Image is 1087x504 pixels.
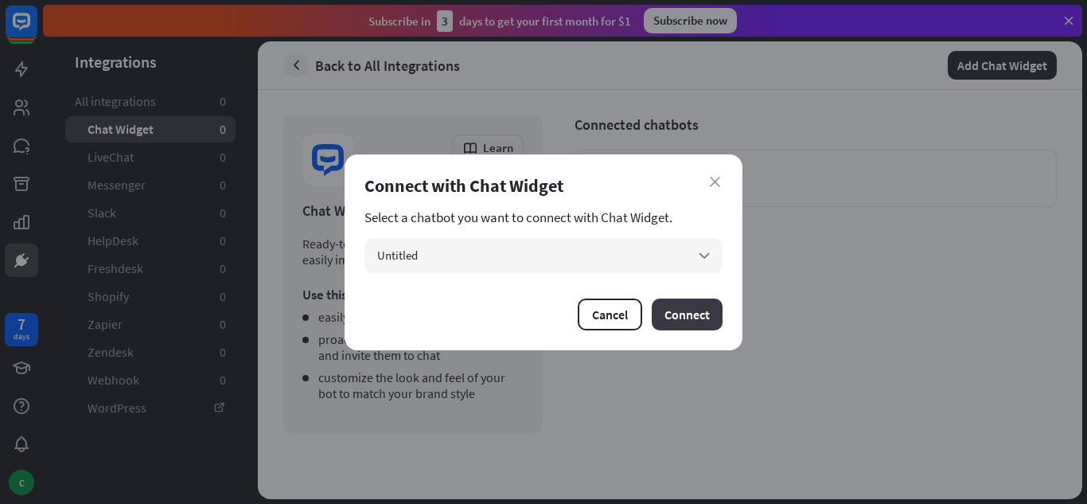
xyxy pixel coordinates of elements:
button: Cancel [578,299,642,330]
section: Select a chatbot you want to connect with Chat Widget. [364,209,723,225]
i: close [710,177,720,187]
span: Untitled [377,248,418,263]
i: arrow_down [695,247,713,264]
button: Open LiveChat chat widget [13,6,60,54]
div: Connect with Chat Widget [364,174,723,197]
button: Connect [652,299,723,330]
